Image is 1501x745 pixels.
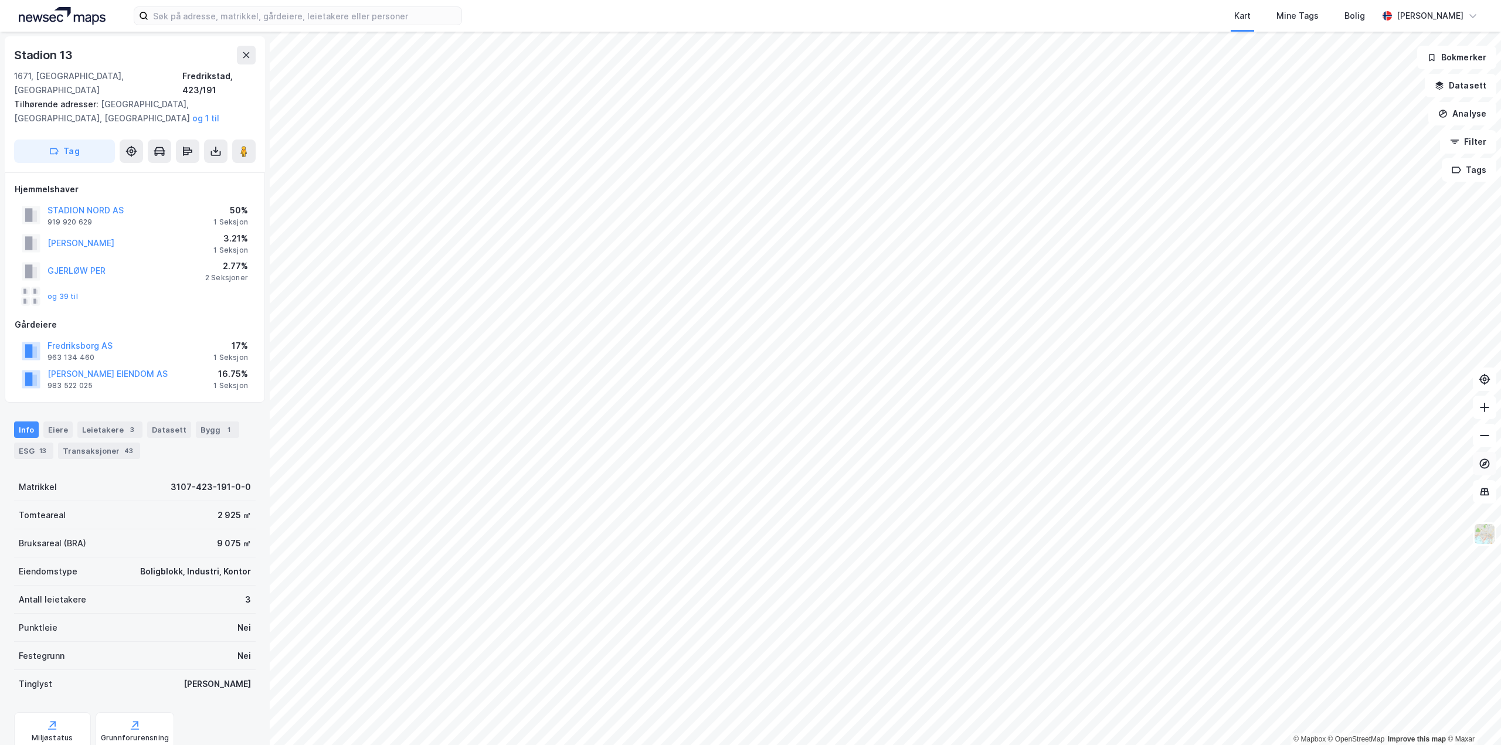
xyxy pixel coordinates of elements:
[1276,9,1319,23] div: Mine Tags
[1440,130,1496,154] button: Filter
[14,421,39,438] div: Info
[1417,46,1496,69] button: Bokmerker
[213,353,248,362] div: 1 Seksjon
[184,677,251,691] div: [PERSON_NAME]
[1473,523,1496,545] img: Z
[43,421,73,438] div: Eiere
[19,593,86,607] div: Antall leietakere
[223,424,235,436] div: 1
[19,536,86,550] div: Bruksareal (BRA)
[15,318,255,332] div: Gårdeiere
[205,273,248,283] div: 2 Seksjoner
[205,259,248,273] div: 2.77%
[245,593,251,607] div: 3
[1397,9,1463,23] div: [PERSON_NAME]
[47,217,92,227] div: 919 920 629
[19,621,57,635] div: Punktleie
[213,339,248,353] div: 17%
[213,203,248,217] div: 50%
[213,217,248,227] div: 1 Seksjon
[1293,735,1326,743] a: Mapbox
[213,232,248,246] div: 3.21%
[32,733,73,743] div: Miljøstatus
[147,421,191,438] div: Datasett
[1425,74,1496,97] button: Datasett
[1328,735,1385,743] a: OpenStreetMap
[15,182,255,196] div: Hjemmelshaver
[14,99,101,109] span: Tilhørende adresser:
[14,140,115,163] button: Tag
[19,480,57,494] div: Matrikkel
[1344,9,1365,23] div: Bolig
[213,381,248,390] div: 1 Seksjon
[182,69,256,97] div: Fredrikstad, 423/191
[47,353,94,362] div: 963 134 460
[19,564,77,579] div: Eiendomstype
[140,564,251,579] div: Boligblokk, Industri, Kontor
[14,443,53,459] div: ESG
[19,7,106,25] img: logo.a4113a55bc3d86da70a041830d287a7e.svg
[101,733,169,743] div: Grunnforurensning
[37,445,49,457] div: 13
[237,649,251,663] div: Nei
[1388,735,1446,743] a: Improve this map
[148,7,461,25] input: Søk på adresse, matrikkel, gårdeiere, leietakere eller personer
[1234,9,1251,23] div: Kart
[237,621,251,635] div: Nei
[126,424,138,436] div: 3
[14,69,182,97] div: 1671, [GEOGRAPHIC_DATA], [GEOGRAPHIC_DATA]
[19,677,52,691] div: Tinglyst
[217,536,251,550] div: 9 075 ㎡
[171,480,251,494] div: 3107-423-191-0-0
[1428,102,1496,125] button: Analyse
[196,421,239,438] div: Bygg
[213,246,248,255] div: 1 Seksjon
[19,649,64,663] div: Festegrunn
[122,445,135,457] div: 43
[218,508,251,522] div: 2 925 ㎡
[77,421,142,438] div: Leietakere
[47,381,93,390] div: 983 522 025
[14,97,246,125] div: [GEOGRAPHIC_DATA], [GEOGRAPHIC_DATA], [GEOGRAPHIC_DATA]
[19,508,66,522] div: Tomteareal
[1442,689,1501,745] iframe: Chat Widget
[213,367,248,381] div: 16.75%
[58,443,140,459] div: Transaksjoner
[1442,158,1496,182] button: Tags
[14,46,75,64] div: Stadion 13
